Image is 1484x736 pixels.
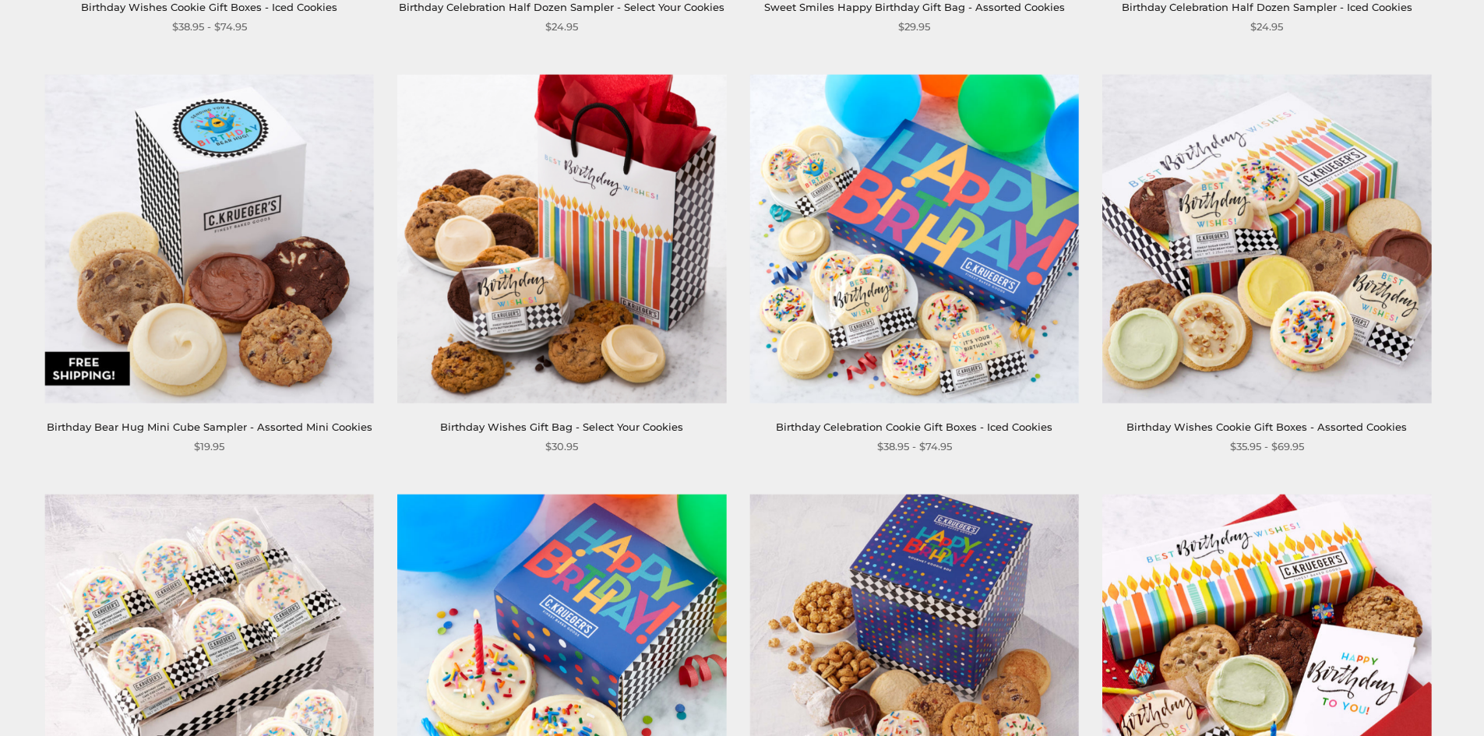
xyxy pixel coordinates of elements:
img: Birthday Bear Hug Mini Cube Sampler - Assorted Mini Cookies [45,74,374,403]
span: $35.95 - $69.95 [1230,438,1304,455]
a: Birthday Wishes Cookie Gift Boxes - Assorted Cookies [1126,421,1407,433]
span: $29.95 [898,19,930,35]
span: $24.95 [1250,19,1283,35]
a: Birthday Celebration Half Dozen Sampler - Select Your Cookies [399,1,724,13]
a: Birthday Bear Hug Mini Cube Sampler - Assorted Mini Cookies [47,421,372,433]
a: Birthday Celebration Cookie Gift Boxes - Iced Cookies [776,421,1052,433]
a: Sweet Smiles Happy Birthday Gift Bag - Assorted Cookies [764,1,1065,13]
iframe: Sign Up via Text for Offers [12,677,161,724]
a: Birthday Wishes Cookie Gift Boxes - Iced Cookies [81,1,337,13]
span: $24.95 [545,19,578,35]
span: $38.95 - $74.95 [172,19,247,35]
img: Birthday Wishes Cookie Gift Boxes - Assorted Cookies [1102,74,1431,403]
img: Birthday Wishes Gift Bag - Select Your Cookies [397,74,726,403]
a: Birthday Wishes Gift Bag - Select Your Cookies [440,421,683,433]
span: $38.95 - $74.95 [877,438,952,455]
span: $30.95 [545,438,578,455]
span: $19.95 [194,438,224,455]
a: Birthday Celebration Half Dozen Sampler - Iced Cookies [1122,1,1412,13]
img: Birthday Celebration Cookie Gift Boxes - Iced Cookies [750,74,1079,403]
